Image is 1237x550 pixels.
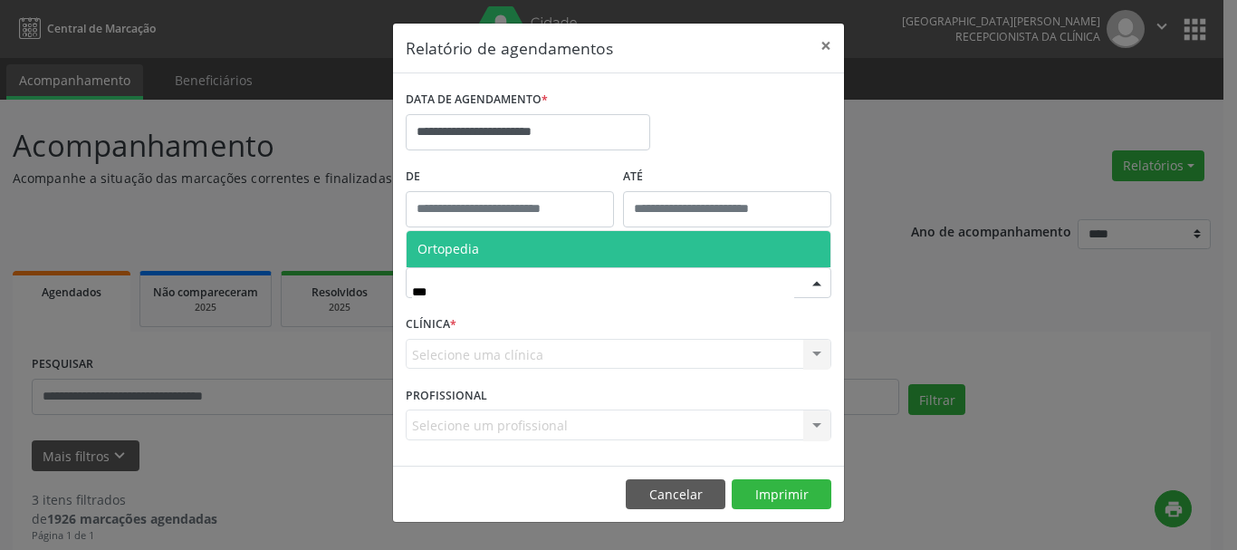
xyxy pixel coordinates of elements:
button: Cancelar [626,479,725,510]
span: Ortopedia [417,240,479,257]
label: CLÍNICA [406,311,456,339]
button: Close [808,24,844,68]
button: Imprimir [732,479,831,510]
label: PROFISSIONAL [406,381,487,410]
h5: Relatório de agendamentos [406,36,613,60]
label: De [406,163,614,191]
label: ATÉ [623,163,831,191]
label: DATA DE AGENDAMENTO [406,86,548,114]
